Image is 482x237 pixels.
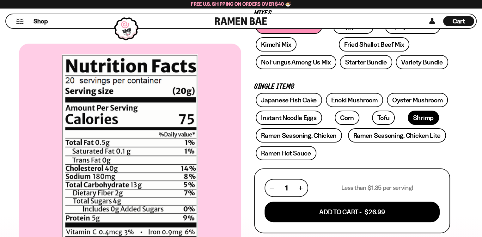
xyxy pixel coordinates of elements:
[256,111,322,125] a: Instant Noodle Eggs
[34,17,48,26] span: Shop
[348,128,446,143] a: Ramen Seasoning, Chicken Lite
[34,16,48,26] a: Shop
[396,55,448,69] a: Variety Bundle
[341,184,413,192] p: Less than $1.35 per serving!
[191,1,291,7] span: Free U.S. Shipping on Orders over $40 🍜
[340,55,392,69] a: Starter Bundle
[335,111,359,125] a: Corn
[453,17,465,25] span: Cart
[15,19,24,24] button: Mobile Menu Trigger
[387,93,448,107] a: Oyster Mushroom
[256,93,322,107] a: Japanese Fish Cake
[256,146,316,160] a: Ramen Hot Sauce
[285,184,288,192] span: 1
[256,37,296,52] a: Kimchi Mix
[256,55,336,69] a: No Fungus Among Us Mix
[372,111,395,125] a: Tofu
[443,14,474,28] div: Cart
[265,202,440,222] button: Add To Cart - $26.99
[339,37,409,52] a: Fried Shallot Beef Mix
[254,84,450,90] p: Single Items
[326,93,383,107] a: Enoki Mushroom
[408,111,439,125] a: Shrimp
[256,128,342,143] a: Ramen Seasoning, Chicken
